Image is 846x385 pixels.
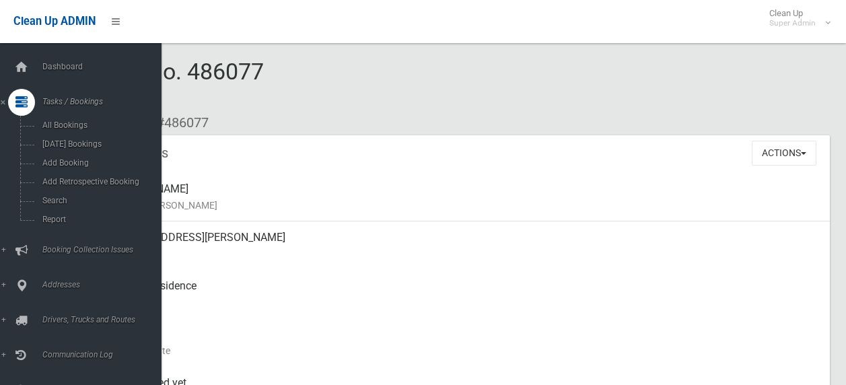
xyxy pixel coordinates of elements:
span: Clean Up [763,8,829,28]
button: Actions [752,141,816,166]
li: #486077 [147,110,209,135]
div: [DATE] [108,318,819,367]
span: All Bookings [38,120,160,130]
span: Booking No. 486077 [59,58,264,110]
div: [STREET_ADDRESS][PERSON_NAME] [108,221,819,270]
small: Super Admin [769,18,816,28]
small: Collection Date [108,343,819,359]
span: Drivers, Trucks and Routes [38,315,172,324]
span: Dashboard [38,62,172,71]
span: Communication Log [38,350,172,359]
span: Add Retrospective Booking [38,177,160,186]
span: Tasks / Bookings [38,97,172,106]
span: Report [38,215,160,224]
div: [PERSON_NAME] [108,173,819,221]
small: Address [108,246,819,262]
span: Clean Up ADMIN [13,15,96,28]
span: Add Booking [38,158,160,168]
span: Addresses [38,280,172,289]
small: Pickup Point [108,294,819,310]
span: [DATE] Bookings [38,139,160,149]
div: Front of Residence [108,270,819,318]
span: Search [38,196,160,205]
small: Name of [PERSON_NAME] [108,197,819,213]
span: Booking Collection Issues [38,245,172,254]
